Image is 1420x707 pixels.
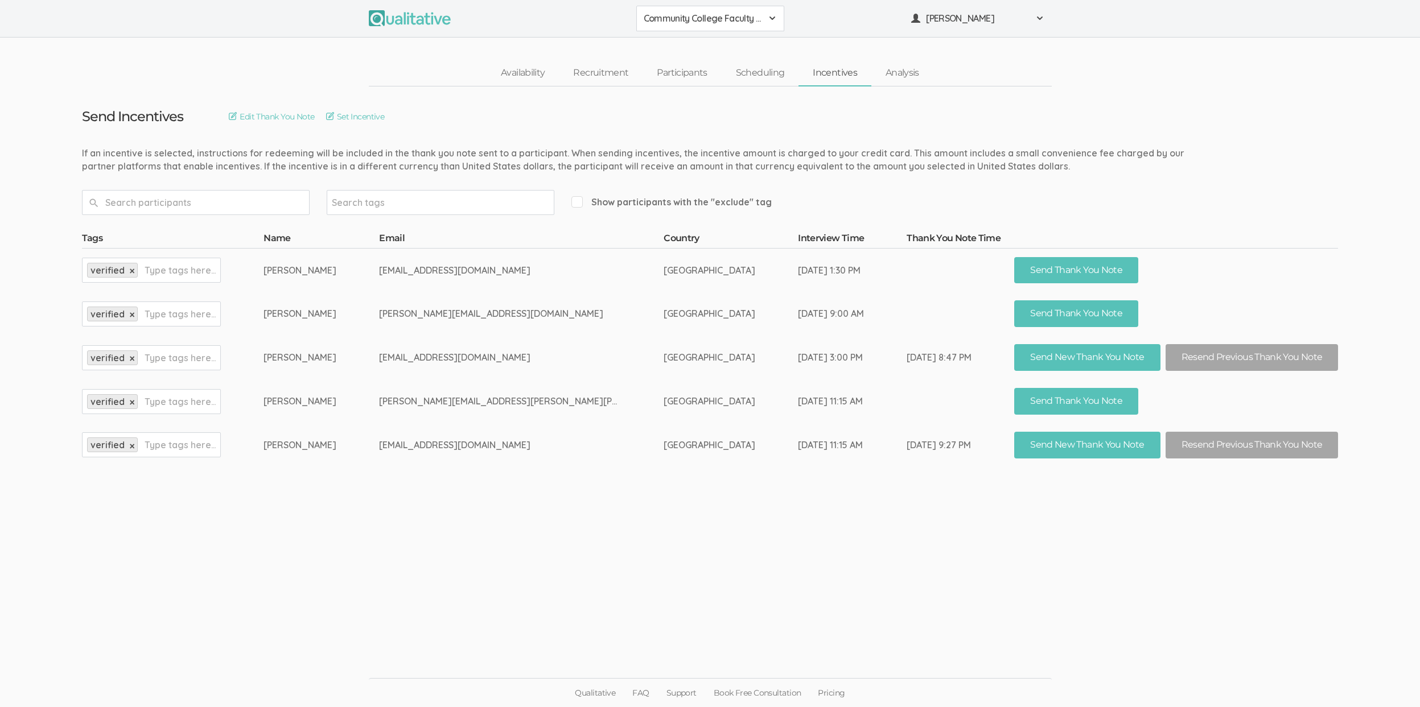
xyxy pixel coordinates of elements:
span: verified [90,352,125,363]
button: Resend Previous Thank You Note [1166,344,1339,371]
td: [DATE] 1:30 PM [798,248,907,292]
td: [GEOGRAPHIC_DATA] [664,248,798,292]
span: verified [90,439,125,450]
a: × [130,354,135,363]
input: Type tags here... [145,263,216,278]
input: Type tags here... [145,350,216,365]
td: [DATE] 11:15 AM [798,379,907,423]
td: [EMAIL_ADDRESS][DOMAIN_NAME] [379,336,664,379]
td: [PERSON_NAME] [264,292,379,336]
input: Type tags here... [145,394,216,409]
a: Recruitment [559,61,643,85]
td: [PERSON_NAME][EMAIL_ADDRESS][PERSON_NAME][PERSON_NAME][DOMAIN_NAME] [379,379,664,423]
a: × [130,398,135,407]
td: [PERSON_NAME] [264,248,379,292]
th: Thank You Note Time [907,232,1014,248]
td: [GEOGRAPHIC_DATA] [664,379,798,423]
button: Send New Thank You Note [1014,432,1160,458]
th: Tags [82,232,264,248]
span: verified [90,264,125,276]
a: Scheduling [722,61,799,85]
button: Resend Previous Thank You Note [1166,432,1339,458]
div: [DATE] 8:47 PM [907,351,972,364]
td: [PERSON_NAME] [264,336,379,379]
button: Send New Thank You Note [1014,344,1160,371]
a: Analysis [871,61,933,85]
input: Type tags here... [145,307,216,321]
a: Support [658,679,705,707]
input: Search participants [82,190,310,215]
a: Availability [487,61,559,85]
a: Participants [643,61,721,85]
span: [PERSON_NAME] [926,12,1028,25]
a: Edit Thank You Note [229,110,314,123]
td: [GEOGRAPHIC_DATA] [664,423,798,467]
iframe: Chat Widget [1363,652,1420,707]
th: Interview Time [798,232,907,248]
span: Show participants with the "exclude" tag [571,196,772,209]
td: [DATE] 9:00 AM [798,292,907,336]
th: Email [379,232,664,248]
td: [PERSON_NAME][EMAIL_ADDRESS][DOMAIN_NAME] [379,292,664,336]
td: [DATE] 11:15 AM [798,423,907,467]
td: [GEOGRAPHIC_DATA] [664,336,798,379]
a: × [130,441,135,451]
a: × [130,266,135,276]
td: [EMAIL_ADDRESS][DOMAIN_NAME] [379,248,664,292]
div: If an incentive is selected, instructions for redeeming will be included in the thank you note se... [82,147,1204,173]
span: Community College Faculty Experiences [644,12,762,25]
td: [PERSON_NAME] [264,423,379,467]
button: Send Thank You Note [1014,257,1138,284]
td: [DATE] 3:00 PM [798,336,907,379]
th: Name [264,232,379,248]
a: × [130,310,135,320]
a: FAQ [624,679,657,707]
td: [GEOGRAPHIC_DATA] [664,292,798,336]
input: Search tags [332,195,403,210]
h3: Send Incentives [82,109,184,124]
th: Country [664,232,798,248]
button: Send Thank You Note [1014,388,1138,415]
span: verified [90,308,125,320]
img: Qualitative [369,10,451,26]
a: Incentives [799,61,871,85]
button: [PERSON_NAME] [904,6,1052,31]
td: [PERSON_NAME] [264,379,379,423]
a: Book Free Consultation [705,679,810,707]
td: [EMAIL_ADDRESS][DOMAIN_NAME] [379,423,664,467]
span: verified [90,396,125,407]
input: Type tags here... [145,437,216,452]
a: Pricing [809,679,853,707]
button: Send Thank You Note [1014,300,1138,327]
button: Community College Faculty Experiences [636,6,784,31]
div: [DATE] 9:27 PM [907,439,972,452]
a: Qualitative [566,679,624,707]
a: Set Incentive [326,110,385,123]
